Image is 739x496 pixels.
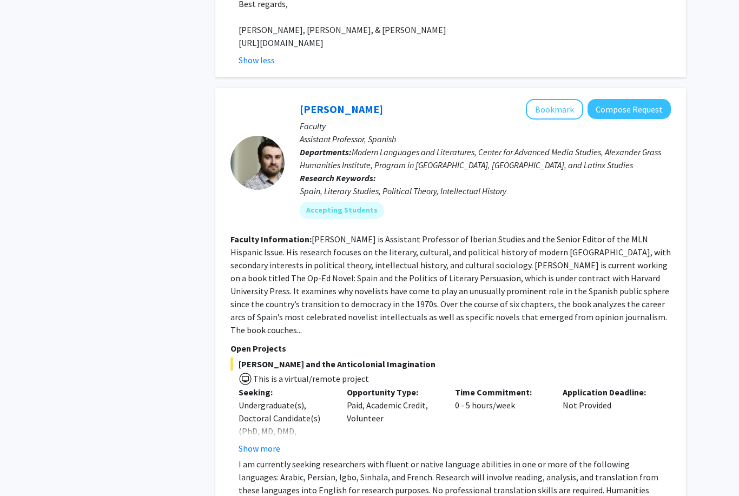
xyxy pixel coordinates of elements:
button: Add Becquer Seguin to Bookmarks [526,99,583,120]
span: Modern Languages and Literatures, Center for Advanced Media Studies, Alexander Grass Humanities I... [300,147,661,170]
b: Faculty Information: [230,234,312,244]
div: Not Provided [555,386,663,455]
mat-chip: Accepting Students [300,202,384,219]
span: [PERSON_NAME] and the Anticolonial Imagination [230,358,671,371]
fg-read-more: [PERSON_NAME] is Assistant Professor of Iberian Studies and the Senior Editor of the MLN Hispanic... [230,234,671,335]
span: [URL][DOMAIN_NAME] [239,37,324,48]
p: Time Commitment: [455,386,547,399]
div: Undergraduate(s), Doctoral Candidate(s) (PhD, MD, DMD, PharmD, etc.) [239,399,331,451]
a: [PERSON_NAME] [300,102,383,116]
p: Application Deadline: [563,386,655,399]
div: Spain, Literary Studies, Political Theory, Intellectual History [300,184,671,197]
span: This is a virtual/remote project [252,373,369,384]
p: Opportunity Type: [347,386,439,399]
button: Compose Request to Becquer Seguin [588,99,671,119]
b: Research Keywords: [300,173,376,183]
p: [PERSON_NAME], [PERSON_NAME], & [PERSON_NAME] [239,23,671,36]
div: Paid, Academic Credit, Volunteer [339,386,447,455]
button: Show less [239,54,275,67]
b: Departments: [300,147,352,157]
p: Seeking: [239,386,331,399]
iframe: Chat [8,447,46,488]
p: Assistant Professor, Spanish [300,133,671,146]
p: Faculty [300,120,671,133]
button: Show more [239,442,280,455]
p: Open Projects [230,342,671,355]
div: 0 - 5 hours/week [447,386,555,455]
